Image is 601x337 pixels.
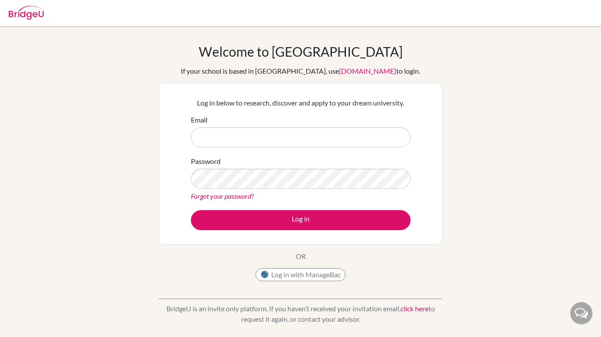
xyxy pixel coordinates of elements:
p: BridgeU is an invite only platform. If you haven’t received your invitation email, to request it ... [159,303,442,324]
a: click here [401,304,428,313]
label: Password [191,156,221,167]
img: Bridge-U [9,6,44,20]
p: Log in below to research, discover and apply to your dream university. [191,98,411,108]
p: OR [296,251,306,262]
a: Forgot your password? [191,192,254,200]
a: [DOMAIN_NAME] [339,67,396,75]
button: Log in with ManageBac [256,268,345,281]
h1: Welcome to [GEOGRAPHIC_DATA] [199,44,403,59]
div: If your school is based in [GEOGRAPHIC_DATA], use to login. [181,66,420,76]
button: Log in [191,210,411,230]
label: Email [191,115,207,125]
